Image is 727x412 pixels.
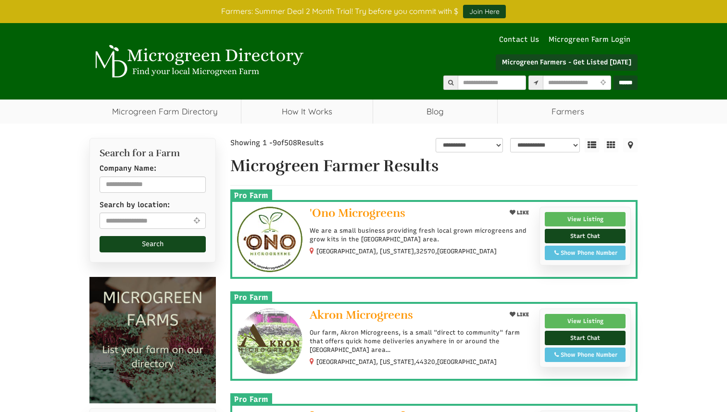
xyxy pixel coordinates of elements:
[515,210,529,216] span: LIKE
[515,312,529,318] span: LIKE
[310,309,499,324] a: Akron Microgreens
[498,100,638,124] span: Farmers
[230,138,366,148] div: Showing 1 - of Results
[191,217,202,224] i: Use Current Location
[549,35,635,45] a: Microgreen Farm Login
[237,207,303,273] img: 'Ono Microgreens
[545,229,626,243] a: Start Chat
[545,314,626,328] a: View Listing
[273,138,277,147] span: 9
[506,309,532,321] button: LIKE
[89,277,216,403] img: Microgreen Farms list your microgreen farm today
[416,358,435,366] span: 44320
[496,54,638,71] a: Microgreen Farmers - Get Listed [DATE]
[230,157,638,175] h1: Microgreen Farmer Results
[310,308,413,322] span: Akron Microgreens
[506,207,532,219] button: LIKE
[550,350,620,359] div: Show Phone Number
[463,5,506,18] a: Join Here
[89,100,241,124] a: Microgreen Farm Directory
[310,328,532,355] p: Our farm, Akron Microgreens, is a small "direct to community" farm that offers quick home deliver...
[241,100,373,124] a: How It Works
[100,200,170,210] label: Search by location:
[316,358,497,365] small: [GEOGRAPHIC_DATA], [US_STATE], ,
[310,206,405,220] span: 'Ono Microgreens
[310,226,532,244] p: We are a small business providing fresh local grown microgreens and grow kits in the [GEOGRAPHIC_...
[550,249,620,257] div: Show Phone Number
[237,309,303,375] img: Akron Microgreens
[310,207,499,222] a: 'Ono Microgreens
[416,247,435,256] span: 32570
[89,45,306,78] img: Microgreen Directory
[100,163,156,174] label: Company Name:
[100,236,206,252] button: Search
[545,212,626,226] a: View Listing
[437,358,497,366] span: [GEOGRAPHIC_DATA]
[373,100,498,124] a: Blog
[598,80,608,86] i: Use Current Location
[545,331,626,345] a: Start Chat
[316,248,497,255] small: [GEOGRAPHIC_DATA], [US_STATE], ,
[82,5,645,18] div: Farmers: Summer Deal 2 Month Trial! Try before you commit with $
[436,138,503,152] select: overall_rating_filter-1
[284,138,297,147] span: 508
[510,138,580,152] select: sortbox-1
[494,35,544,45] a: Contact Us
[100,148,206,159] h2: Search for a Farm
[437,247,497,256] span: [GEOGRAPHIC_DATA]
